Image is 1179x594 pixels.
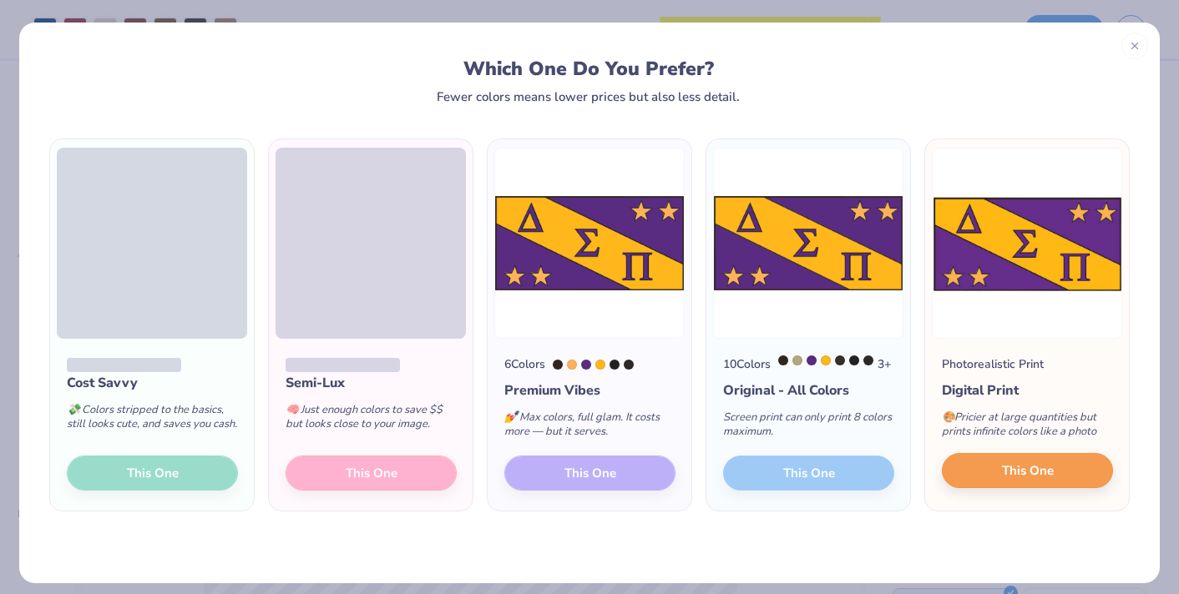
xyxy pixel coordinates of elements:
[807,355,817,365] div: 268 C
[504,410,518,425] span: 💅
[835,355,845,365] div: 440 C
[849,355,859,365] div: Neutral Black C
[932,148,1122,339] img: Photorealistic preview
[942,410,955,425] span: 🎨
[67,402,80,417] span: 💸
[778,355,891,373] div: 3 +
[792,355,802,365] div: 452 C
[624,360,634,370] div: Black C
[595,360,605,370] div: 1235 C
[610,360,620,370] div: Neutral Black C
[567,360,577,370] div: 150 C
[553,360,563,370] div: Black 4 C
[286,393,457,448] div: Just enough colors to save $$ but looks close to your image.
[1002,461,1054,481] span: This One
[494,148,685,339] img: 6 color option
[778,355,788,365] div: Black 4 C
[713,148,903,339] img: 10 color option
[504,355,545,373] div: 6 Colors
[942,400,1113,456] div: Pricier at large quantities but prints infinite colors like a photo
[942,355,1044,373] div: Photorealistic Print
[942,380,1113,400] div: Digital Print
[504,400,676,456] div: Max colors, full glam. It costs more — but it serves.
[863,355,873,365] div: Black C
[65,58,1113,80] div: Which One Do You Prefer?
[67,373,238,393] div: Cost Savvy
[67,393,238,448] div: Colors stripped to the basics, still looks cute, and saves you cash.
[286,373,457,393] div: Semi-Lux
[821,355,831,365] div: 1235 C
[723,355,771,373] div: 10 Colors
[942,453,1113,488] button: This One
[286,402,299,417] span: 🧠
[723,380,894,400] div: Original - All Colors
[504,380,676,400] div: Premium Vibes
[581,360,591,370] div: 268 C
[723,400,894,456] div: Screen print can only print 8 colors maximum.
[437,90,740,103] div: Fewer colors means lower prices but also less detail.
